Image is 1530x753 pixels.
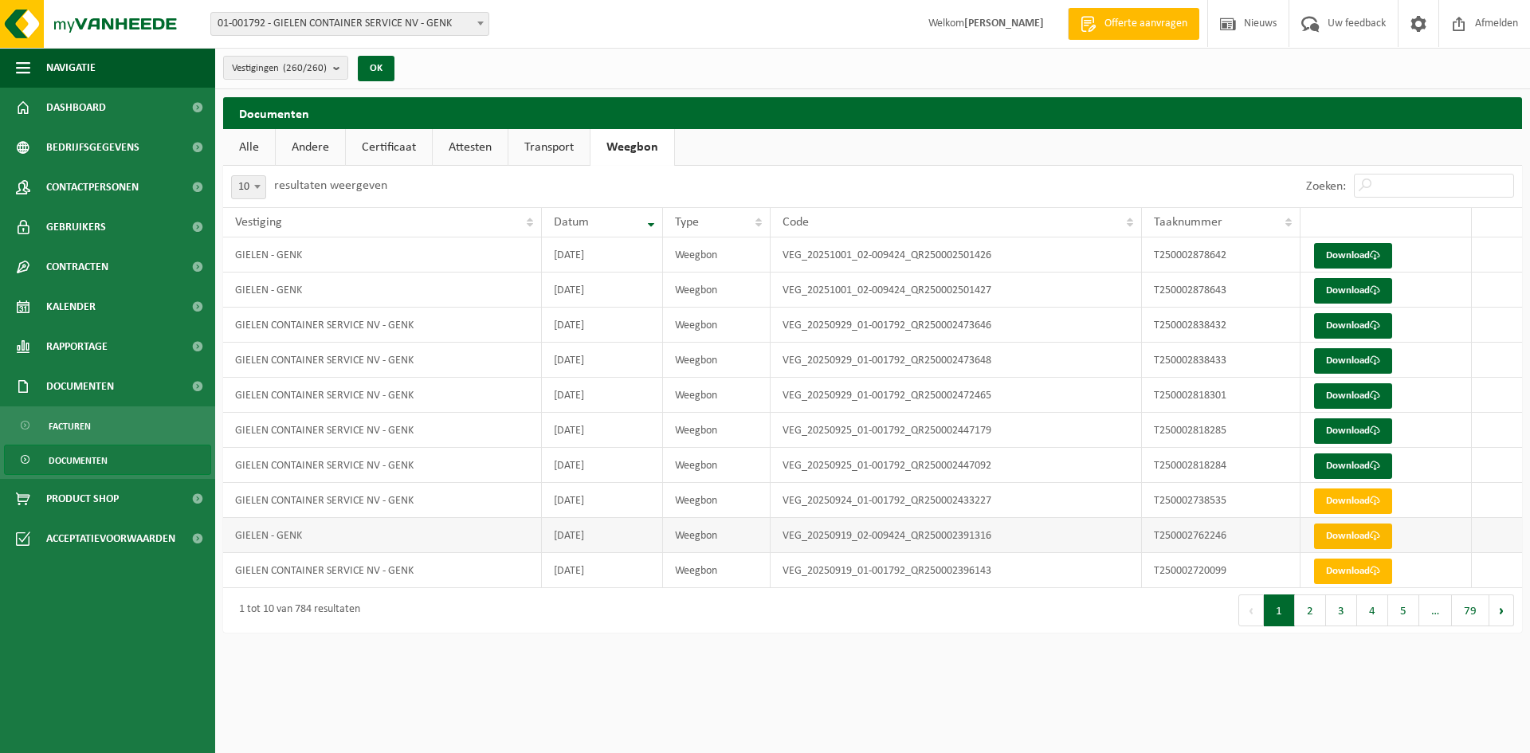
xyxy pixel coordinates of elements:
[232,57,327,80] span: Vestigingen
[771,448,1142,483] td: VEG_20250925_01-001792_QR250002447092
[771,343,1142,378] td: VEG_20250929_01-001792_QR250002473648
[542,273,663,308] td: [DATE]
[663,448,771,483] td: Weegbon
[1100,16,1191,32] span: Offerte aanvragen
[210,12,489,36] span: 01-001792 - GIELEN CONTAINER SERVICE NV - GENK
[46,327,108,367] span: Rapportage
[46,519,175,559] span: Acceptatievoorwaarden
[1142,343,1300,378] td: T250002838433
[46,88,106,127] span: Dashboard
[1326,594,1357,626] button: 3
[1238,594,1264,626] button: Previous
[663,378,771,413] td: Weegbon
[1295,594,1326,626] button: 2
[1419,594,1452,626] span: …
[663,518,771,553] td: Weegbon
[663,273,771,308] td: Weegbon
[49,445,108,476] span: Documenten
[1142,378,1300,413] td: T250002818301
[542,237,663,273] td: [DATE]
[771,308,1142,343] td: VEG_20250929_01-001792_QR250002473646
[663,237,771,273] td: Weegbon
[1314,559,1392,584] a: Download
[46,287,96,327] span: Kalender
[235,216,282,229] span: Vestiging
[223,273,542,308] td: GIELEN - GENK
[223,448,542,483] td: GIELEN CONTAINER SERVICE NV - GENK
[223,237,542,273] td: GIELEN - GENK
[4,445,211,475] a: Documenten
[663,413,771,448] td: Weegbon
[542,413,663,448] td: [DATE]
[1452,594,1489,626] button: 79
[542,343,663,378] td: [DATE]
[1314,313,1392,339] a: Download
[1142,237,1300,273] td: T250002878642
[276,129,345,166] a: Andere
[4,410,211,441] a: Facturen
[1314,488,1392,514] a: Download
[46,167,139,207] span: Contactpersonen
[46,207,106,247] span: Gebruikers
[274,179,387,192] label: resultaten weergeven
[211,13,488,35] span: 01-001792 - GIELEN CONTAINER SERVICE NV - GENK
[1142,483,1300,518] td: T250002738535
[223,343,542,378] td: GIELEN CONTAINER SERVICE NV - GENK
[1142,518,1300,553] td: T250002762246
[1154,216,1222,229] span: Taaknummer
[542,483,663,518] td: [DATE]
[771,237,1142,273] td: VEG_20251001_02-009424_QR250002501426
[1142,308,1300,343] td: T250002838432
[1142,273,1300,308] td: T250002878643
[771,413,1142,448] td: VEG_20250925_01-001792_QR250002447179
[232,176,265,198] span: 10
[1388,594,1419,626] button: 5
[1314,453,1392,479] a: Download
[1142,448,1300,483] td: T250002818284
[223,56,348,80] button: Vestigingen(260/260)
[663,308,771,343] td: Weegbon
[433,129,508,166] a: Attesten
[554,216,589,229] span: Datum
[1068,8,1199,40] a: Offerte aanvragen
[1314,524,1392,549] a: Download
[542,518,663,553] td: [DATE]
[283,63,327,73] count: (260/260)
[346,129,432,166] a: Certificaat
[771,378,1142,413] td: VEG_20250929_01-001792_QR250002472465
[508,129,590,166] a: Transport
[542,448,663,483] td: [DATE]
[1314,243,1392,269] a: Download
[771,553,1142,588] td: VEG_20250919_01-001792_QR250002396143
[590,129,674,166] a: Weegbon
[663,553,771,588] td: Weegbon
[231,175,266,199] span: 10
[663,343,771,378] td: Weegbon
[1142,553,1300,588] td: T250002720099
[1264,594,1295,626] button: 1
[223,308,542,343] td: GIELEN CONTAINER SERVICE NV - GENK
[49,411,91,441] span: Facturen
[783,216,809,229] span: Code
[46,367,114,406] span: Documenten
[1314,278,1392,304] a: Download
[542,308,663,343] td: [DATE]
[46,247,108,287] span: Contracten
[223,518,542,553] td: GIELEN - GENK
[223,129,275,166] a: Alle
[223,97,1522,128] h2: Documenten
[1306,180,1346,193] label: Zoeken:
[223,483,542,518] td: GIELEN CONTAINER SERVICE NV - GENK
[223,553,542,588] td: GIELEN CONTAINER SERVICE NV - GENK
[771,483,1142,518] td: VEG_20250924_01-001792_QR250002433227
[231,596,360,625] div: 1 tot 10 van 784 resultaten
[1489,594,1514,626] button: Next
[223,378,542,413] td: GIELEN CONTAINER SERVICE NV - GENK
[542,553,663,588] td: [DATE]
[46,48,96,88] span: Navigatie
[1314,418,1392,444] a: Download
[1314,383,1392,409] a: Download
[771,518,1142,553] td: VEG_20250919_02-009424_QR250002391316
[1314,348,1392,374] a: Download
[771,273,1142,308] td: VEG_20251001_02-009424_QR250002501427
